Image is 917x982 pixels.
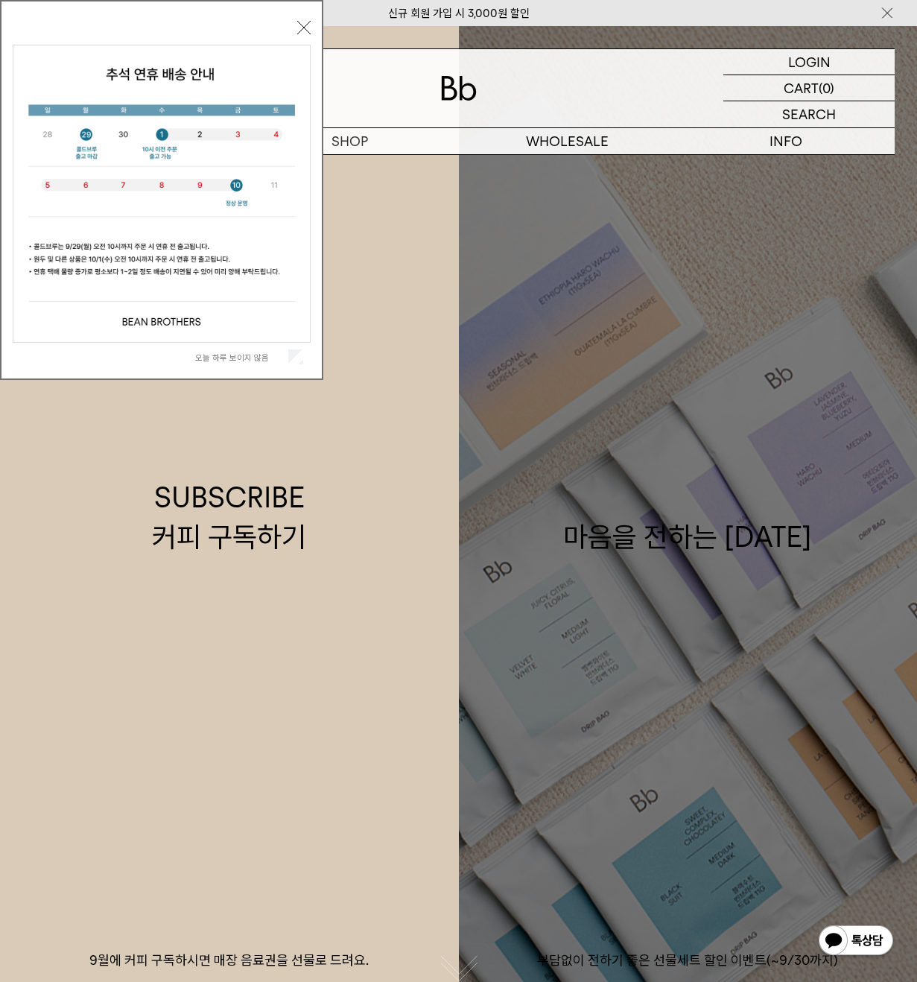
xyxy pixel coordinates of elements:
[195,352,285,363] label: 오늘 하루 보이지 않음
[388,7,530,20] a: 신규 회원 가입 시 3,000원 할인
[459,128,677,154] p: WHOLESALE
[563,478,812,557] div: 마음을 전하는 [DATE]
[723,75,895,101] a: CART (0)
[819,75,834,101] p: (0)
[441,76,477,101] img: 로고
[784,75,819,101] p: CART
[13,45,310,342] img: 5e4d662c6b1424087153c0055ceb1a13_140731.jpg
[817,924,895,960] img: 카카오톡 채널 1:1 채팅 버튼
[152,478,306,557] div: SUBSCRIBE 커피 구독하기
[297,21,311,34] button: 닫기
[782,101,836,127] p: SEARCH
[788,49,831,75] p: LOGIN
[723,49,895,75] a: LOGIN
[676,128,895,154] p: INFO
[241,128,459,154] a: SHOP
